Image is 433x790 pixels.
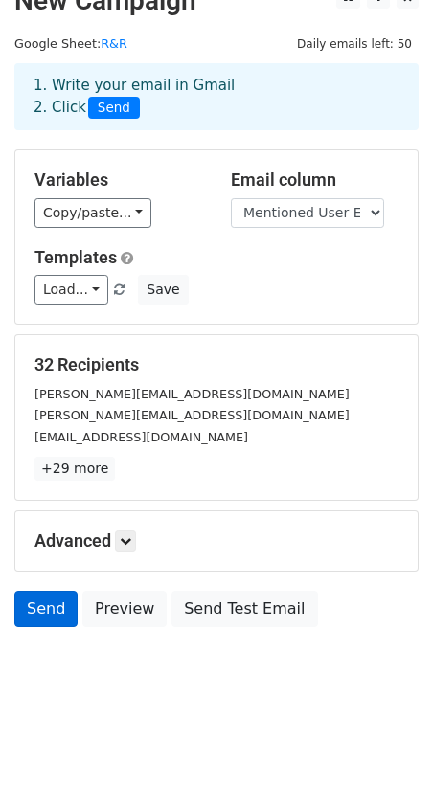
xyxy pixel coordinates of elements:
h5: 32 Recipients [34,354,399,375]
small: [PERSON_NAME][EMAIL_ADDRESS][DOMAIN_NAME] [34,408,350,422]
div: 1. Write your email in Gmail 2. Click [19,75,414,119]
a: Daily emails left: 50 [290,36,419,51]
small: Google Sheet: [14,36,127,51]
span: Daily emails left: 50 [290,34,419,55]
a: Send Test Email [171,591,317,627]
a: R&R [101,36,127,51]
iframe: Chat Widget [337,698,433,790]
a: +29 more [34,457,115,481]
small: [EMAIL_ADDRESS][DOMAIN_NAME] [34,430,248,444]
a: Send [14,591,78,627]
h5: Advanced [34,530,399,552]
a: Copy/paste... [34,198,151,228]
span: Send [88,97,140,120]
a: Templates [34,247,117,267]
h5: Email column [231,169,399,191]
a: Preview [82,591,167,627]
a: Load... [34,275,108,305]
small: [PERSON_NAME][EMAIL_ADDRESS][DOMAIN_NAME] [34,387,350,401]
button: Save [138,275,188,305]
h5: Variables [34,169,202,191]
